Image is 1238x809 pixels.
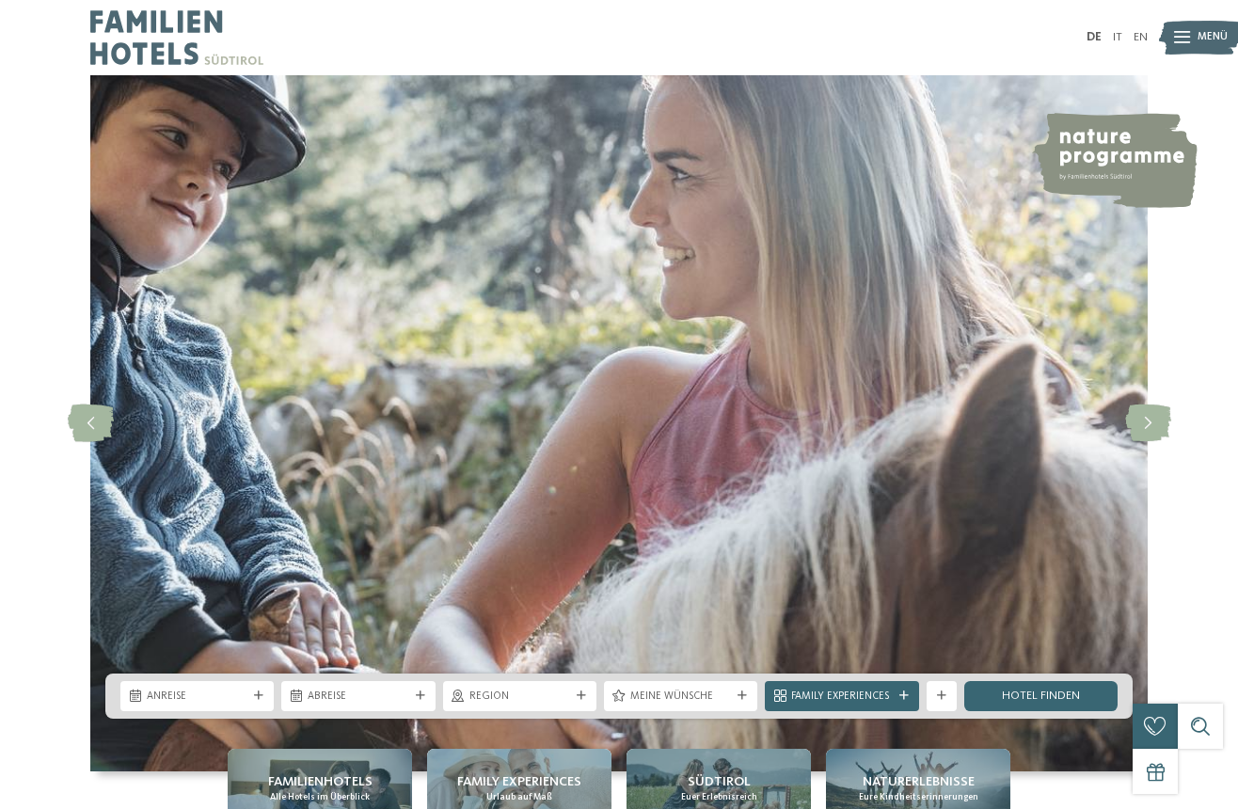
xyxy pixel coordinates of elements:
[791,690,892,705] span: Family Experiences
[859,791,978,803] span: Eure Kindheitserinnerungen
[1087,31,1102,43] a: DE
[630,690,731,705] span: Meine Wünsche
[964,681,1118,711] a: Hotel finden
[1032,113,1198,208] img: nature programme by Familienhotels Südtirol
[486,791,552,803] span: Urlaub auf Maß
[308,690,408,705] span: Abreise
[270,791,370,803] span: Alle Hotels im Überblick
[1134,31,1148,43] a: EN
[268,772,373,791] span: Familienhotels
[1113,31,1122,43] a: IT
[147,690,247,705] span: Anreise
[469,690,570,705] span: Region
[688,772,751,791] span: Südtirol
[681,791,757,803] span: Euer Erlebnisreich
[457,772,581,791] span: Family Experiences
[90,75,1148,771] img: Familienhotels Südtirol: The happy family places
[863,772,975,791] span: Naturerlebnisse
[1198,30,1228,45] span: Menü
